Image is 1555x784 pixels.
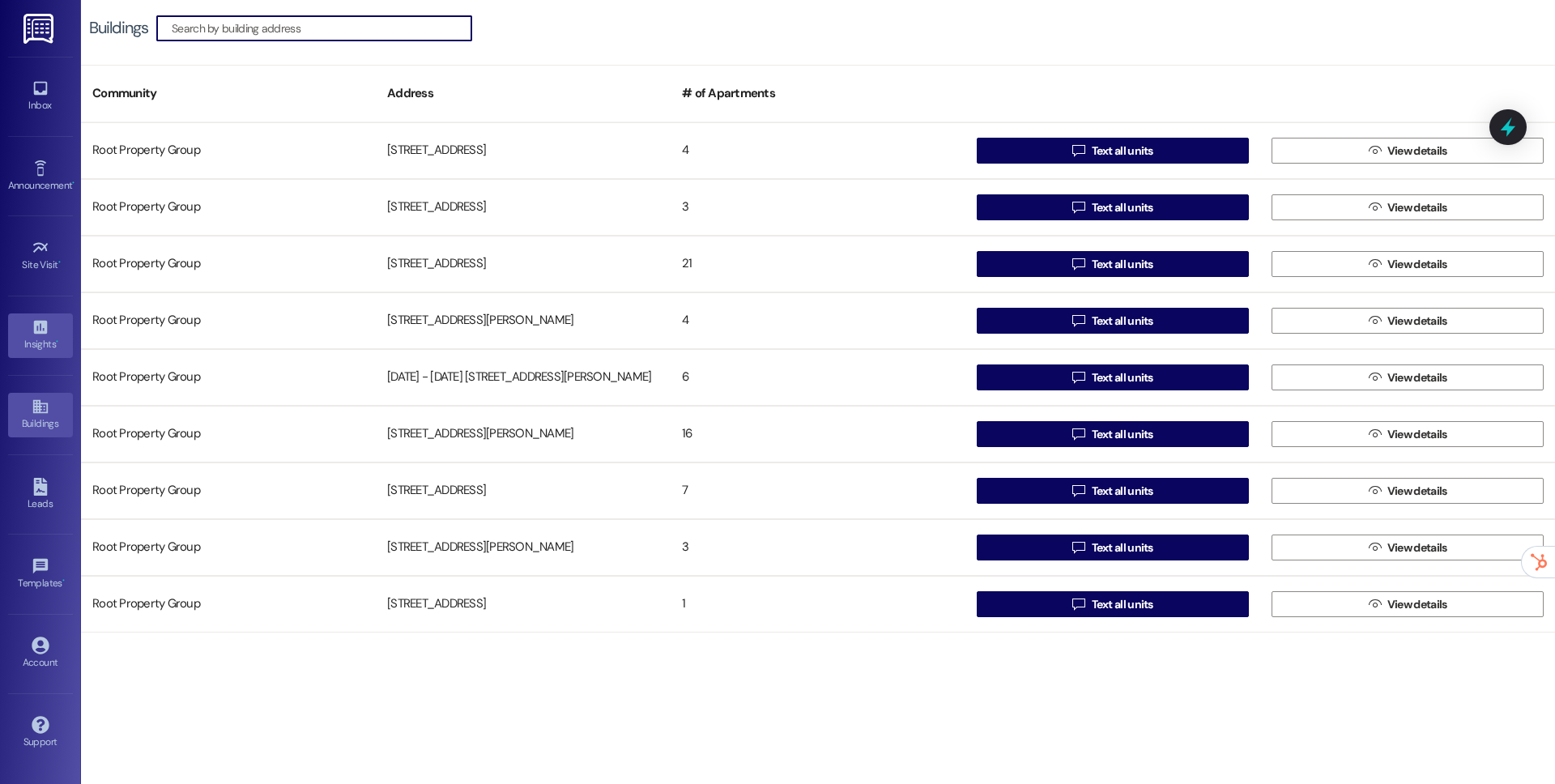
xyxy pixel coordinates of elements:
[1369,258,1381,271] i: 
[1369,541,1381,554] i: 
[1092,369,1153,386] span: Text all units
[671,418,965,450] div: 16
[1272,364,1544,390] button: View details
[671,588,965,620] div: 1
[376,418,671,450] div: [STREET_ADDRESS][PERSON_NAME]
[1272,308,1544,334] button: View details
[376,191,671,224] div: [STREET_ADDRESS]
[8,393,73,437] a: Buildings
[1272,535,1544,560] button: View details
[172,17,471,40] input: Search by building address
[23,14,57,44] img: ResiDesk Logo
[977,138,1249,164] button: Text all units
[977,591,1249,617] button: Text all units
[977,308,1249,334] button: Text all units
[1072,144,1084,157] i: 
[376,248,671,280] div: [STREET_ADDRESS]
[1072,598,1084,611] i: 
[62,575,65,586] span: •
[671,191,965,224] div: 3
[8,313,73,357] a: Insights •
[1072,428,1084,441] i: 
[1092,313,1153,330] span: Text all units
[376,361,671,394] div: [DATE] - [DATE] [STREET_ADDRESS][PERSON_NAME]
[977,194,1249,220] button: Text all units
[8,234,73,278] a: Site Visit •
[671,74,965,113] div: # of Apartments
[1369,598,1381,611] i: 
[81,248,376,280] div: Root Property Group
[977,364,1249,390] button: Text all units
[89,19,148,36] div: Buildings
[1387,256,1447,273] span: View details
[977,251,1249,277] button: Text all units
[1092,256,1153,273] span: Text all units
[376,134,671,167] div: [STREET_ADDRESS]
[81,588,376,620] div: Root Property Group
[1072,484,1084,497] i: 
[1272,194,1544,220] button: View details
[1387,313,1447,330] span: View details
[56,336,58,347] span: •
[81,475,376,507] div: Root Property Group
[671,531,965,564] div: 3
[1369,144,1381,157] i: 
[81,191,376,224] div: Root Property Group
[671,305,965,337] div: 4
[1092,143,1153,160] span: Text all units
[1369,484,1381,497] i: 
[1369,314,1381,327] i: 
[1369,201,1381,214] i: 
[8,75,73,118] a: Inbox
[81,361,376,394] div: Root Property Group
[1387,596,1447,613] span: View details
[671,361,965,394] div: 6
[1272,591,1544,617] button: View details
[1387,199,1447,216] span: View details
[1092,199,1153,216] span: Text all units
[376,305,671,337] div: [STREET_ADDRESS][PERSON_NAME]
[671,134,965,167] div: 4
[81,74,376,113] div: Community
[671,475,965,507] div: 7
[58,257,61,268] span: •
[1387,539,1447,556] span: View details
[1387,483,1447,500] span: View details
[977,421,1249,447] button: Text all units
[81,305,376,337] div: Root Property Group
[376,588,671,620] div: [STREET_ADDRESS]
[977,478,1249,504] button: Text all units
[1072,541,1084,554] i: 
[72,177,75,189] span: •
[81,418,376,450] div: Root Property Group
[1387,369,1447,386] span: View details
[1369,371,1381,384] i: 
[1369,428,1381,441] i: 
[1092,539,1153,556] span: Text all units
[376,475,671,507] div: [STREET_ADDRESS]
[1072,258,1084,271] i: 
[8,711,73,755] a: Support
[1072,314,1084,327] i: 
[1272,478,1544,504] button: View details
[1387,143,1447,160] span: View details
[977,535,1249,560] button: Text all units
[1272,138,1544,164] button: View details
[376,531,671,564] div: [STREET_ADDRESS][PERSON_NAME]
[81,531,376,564] div: Root Property Group
[8,473,73,517] a: Leads
[8,632,73,675] a: Account
[671,248,965,280] div: 21
[1092,596,1153,613] span: Text all units
[1092,483,1153,500] span: Text all units
[81,134,376,167] div: Root Property Group
[1072,371,1084,384] i: 
[1072,201,1084,214] i: 
[1387,426,1447,443] span: View details
[1272,421,1544,447] button: View details
[1272,251,1544,277] button: View details
[1092,426,1153,443] span: Text all units
[376,74,671,113] div: Address
[8,552,73,596] a: Templates •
